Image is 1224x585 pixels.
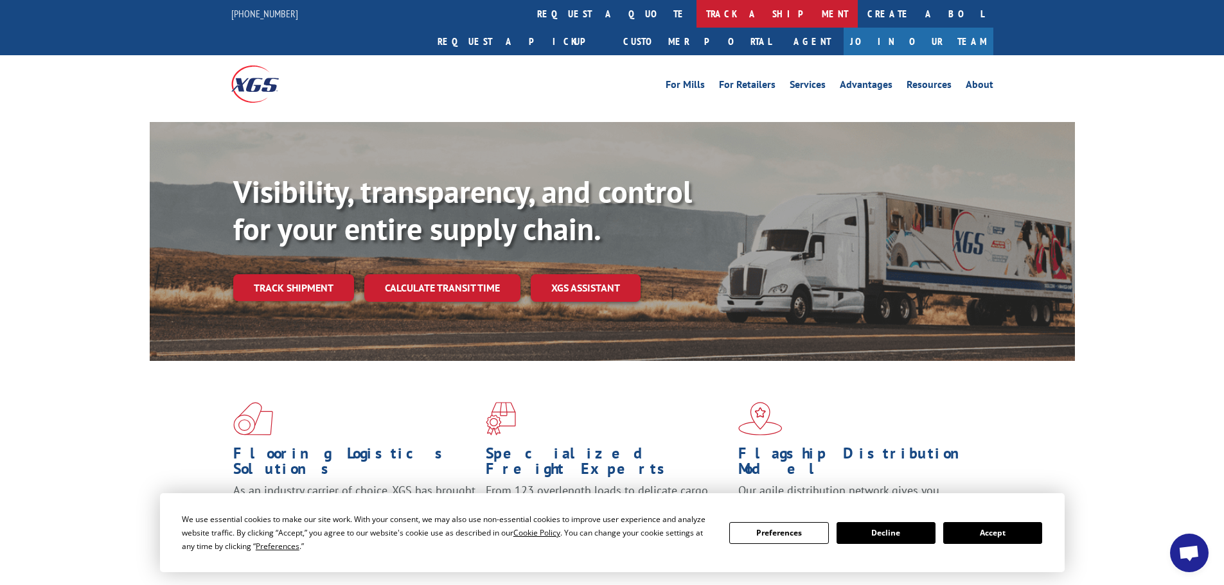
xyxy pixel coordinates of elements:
[966,80,993,94] a: About
[486,446,729,483] h1: Specialized Freight Experts
[233,171,692,249] b: Visibility, transparency, and control for your entire supply chain.
[781,28,844,55] a: Agent
[160,493,1065,572] div: Cookie Consent Prompt
[486,402,516,435] img: xgs-icon-focused-on-flooring-red
[233,446,476,483] h1: Flooring Logistics Solutions
[719,80,776,94] a: For Retailers
[729,522,828,544] button: Preferences
[231,7,298,20] a: [PHONE_NUMBER]
[428,28,614,55] a: Request a pickup
[738,402,783,435] img: xgs-icon-flagship-distribution-model-red
[182,512,714,553] div: We use essential cookies to make our site work. With your consent, we may also use non-essential ...
[364,274,520,302] a: Calculate transit time
[233,483,475,528] span: As an industry carrier of choice, XGS has brought innovation and dedication to flooring logistics...
[233,274,354,301] a: Track shipment
[513,527,560,538] span: Cookie Policy
[1170,534,1209,572] div: Open chat
[614,28,781,55] a: Customer Portal
[666,80,705,94] a: For Mills
[790,80,826,94] a: Services
[738,483,975,513] span: Our agile distribution network gives you nationwide inventory management on demand.
[486,483,729,540] p: From 123 overlength loads to delicate cargo, our experienced staff knows the best way to move you...
[531,274,641,302] a: XGS ASSISTANT
[837,522,936,544] button: Decline
[844,28,993,55] a: Join Our Team
[233,402,273,435] img: xgs-icon-total-supply-chain-intelligence-red
[943,522,1042,544] button: Accept
[738,446,981,483] h1: Flagship Distribution Model
[256,541,299,552] span: Preferences
[840,80,892,94] a: Advantages
[907,80,952,94] a: Resources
